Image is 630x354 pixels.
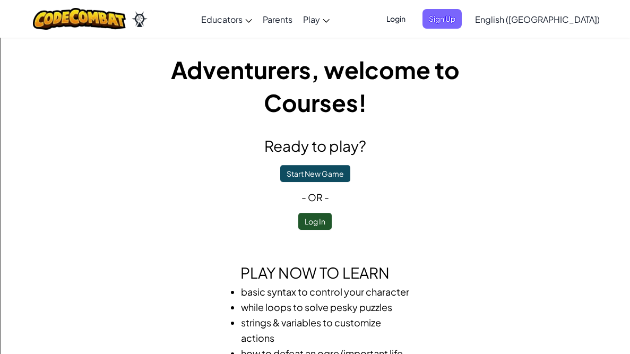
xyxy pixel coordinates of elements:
div: Move To ... [4,23,626,33]
img: Ozaria [131,11,148,27]
a: Parents [257,5,298,33]
div: Sign out [4,52,626,62]
div: Sort A > Z [4,4,626,14]
a: English ([GEOGRAPHIC_DATA]) [470,5,605,33]
a: Play [298,5,335,33]
button: Login [380,9,412,29]
div: Move To ... [4,71,626,81]
a: Educators [196,5,257,33]
img: CodeCombat logo [33,8,126,30]
span: English ([GEOGRAPHIC_DATA]) [475,14,600,25]
button: Sign Up [422,9,462,29]
div: Rename [4,62,626,71]
div: Sort New > Old [4,14,626,23]
div: Delete [4,33,626,42]
span: Play [303,14,320,25]
span: Educators [201,14,243,25]
div: Options [4,42,626,52]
